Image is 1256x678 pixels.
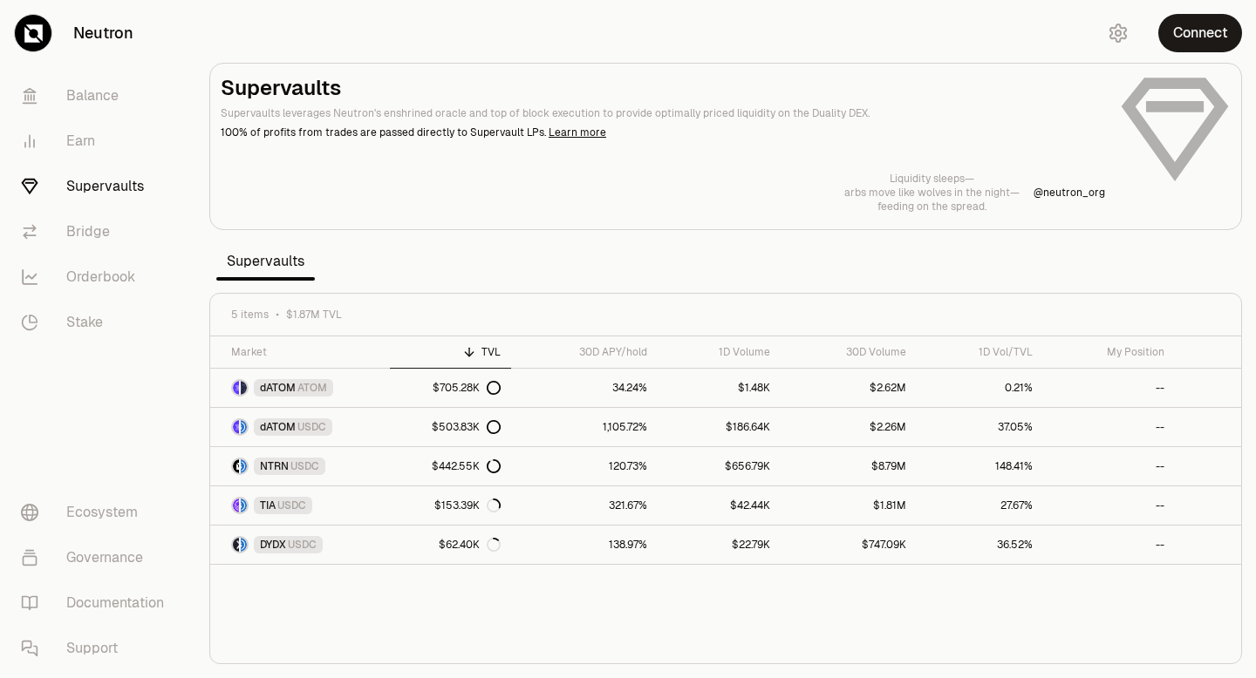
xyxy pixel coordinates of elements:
[390,525,511,564] a: $62.40K
[1158,14,1242,52] button: Connect
[231,345,379,359] div: Market
[658,486,782,525] a: $42.44K
[231,308,269,322] span: 5 items
[7,626,188,671] a: Support
[233,459,239,473] img: NTRN Logo
[7,164,188,209] a: Supervaults
[511,486,657,525] a: 321.67%
[434,498,501,512] div: $153.39K
[1043,525,1175,564] a: --
[432,420,501,434] div: $503.83K
[927,345,1034,359] div: 1D Vol/TVL
[781,525,916,564] a: $747.09K
[241,538,247,552] img: USDC Logo
[221,125,1105,140] p: 100% of profits from trades are passed directly to Supervault LPs.
[210,525,390,564] a: DYDX LogoUSDC LogoDYDXUSDC
[781,486,916,525] a: $1.81M
[511,525,657,564] a: 138.97%
[432,459,501,473] div: $442.55K
[7,535,188,580] a: Governance
[7,300,188,345] a: Stake
[781,447,916,485] a: $8.79M
[210,447,390,485] a: NTRN LogoUSDC LogoNTRNUSDC
[260,381,296,395] span: dATOM
[1043,447,1175,485] a: --
[439,538,501,552] div: $62.40K
[658,408,782,446] a: $186.64K
[844,200,1020,214] p: feeding on the spread.
[511,408,657,446] a: 1,105.72%
[7,254,188,300] a: Orderbook
[511,447,657,485] a: 120.73%
[400,345,501,359] div: TVL
[7,119,188,164] a: Earn
[7,580,188,626] a: Documentation
[390,447,511,485] a: $442.55K
[216,244,315,279] span: Supervaults
[260,498,276,512] span: TIA
[522,345,646,359] div: 30D APY/hold
[260,538,286,552] span: DYDX
[917,447,1044,485] a: 148.41%
[221,105,1105,121] p: Supervaults leverages Neutron's enshrined oracle and top of block execution to provide optimally ...
[844,172,1020,214] a: Liquidity sleeps—arbs move like wolves in the night—feeding on the spread.
[1043,369,1175,407] a: --
[297,420,326,434] span: USDC
[260,459,289,473] span: NTRN
[286,308,342,322] span: $1.87M TVL
[233,420,239,434] img: dATOM Logo
[260,420,296,434] span: dATOM
[277,498,306,512] span: USDC
[433,381,501,395] div: $705.28K
[241,420,247,434] img: USDC Logo
[390,408,511,446] a: $503.83K
[210,369,390,407] a: dATOM LogoATOM LogodATOMATOM
[1043,408,1175,446] a: --
[511,369,657,407] a: 34.24%
[290,459,319,473] span: USDC
[917,525,1044,564] a: 36.52%
[233,498,239,512] img: TIA Logo
[297,381,327,395] span: ATOM
[1043,486,1175,525] a: --
[221,74,1105,102] h2: Supervaults
[668,345,771,359] div: 1D Volume
[241,498,247,512] img: USDC Logo
[1054,345,1164,359] div: My Position
[917,486,1044,525] a: 27.67%
[658,447,782,485] a: $656.79K
[241,459,247,473] img: USDC Logo
[390,486,511,525] a: $153.39K
[658,525,782,564] a: $22.79K
[917,408,1044,446] a: 37.05%
[210,408,390,446] a: dATOM LogoUSDC LogodATOMUSDC
[7,209,188,254] a: Bridge
[658,369,782,407] a: $1.48K
[844,172,1020,186] p: Liquidity sleeps—
[210,486,390,525] a: TIA LogoUSDC LogoTIAUSDC
[844,186,1020,200] p: arbs move like wolves in the night—
[288,538,317,552] span: USDC
[233,538,239,552] img: DYDX Logo
[390,369,511,407] a: $705.28K
[1034,186,1105,200] a: @neutron_org
[781,369,916,407] a: $2.62M
[241,381,247,395] img: ATOM Logo
[549,125,606,139] a: Learn more
[7,73,188,119] a: Balance
[791,345,905,359] div: 30D Volume
[917,369,1044,407] a: 0.21%
[1034,186,1105,200] p: @ neutron_org
[781,408,916,446] a: $2.26M
[233,381,239,395] img: dATOM Logo
[7,490,188,535] a: Ecosystem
